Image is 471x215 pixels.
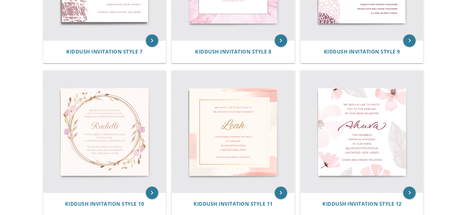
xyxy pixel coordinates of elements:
a: Kiddush Invitation Style 10 [65,201,144,207]
a: keyboard_arrow_right [275,187,287,199]
a: keyboard_arrow_right [146,187,158,199]
a: Kiddush Invitation Style 11 [194,201,273,207]
img: Kiddush Invitation Style 12 [301,71,423,193]
a: keyboard_arrow_right [403,34,416,47]
span: Kiddush Invitation Style 7 [66,48,142,55]
img: Kiddush Invitation Style 10 [43,71,166,193]
a: Kiddush Invitation Style 8 [195,49,271,55]
a: Kiddush Invitation Style 7 [66,49,142,55]
span: Kiddush Invitation Style 9 [324,48,400,55]
a: keyboard_arrow_right [403,187,416,199]
a: Kiddush Invitation Style 12 [322,201,402,207]
span: Kiddush Invitation Style 8 [195,48,271,55]
a: keyboard_arrow_right [146,34,158,47]
img: Kiddush Invitation Style 11 [172,71,294,193]
a: keyboard_arrow_right [275,34,287,47]
a: Kiddush Invitation Style 9 [324,49,400,55]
